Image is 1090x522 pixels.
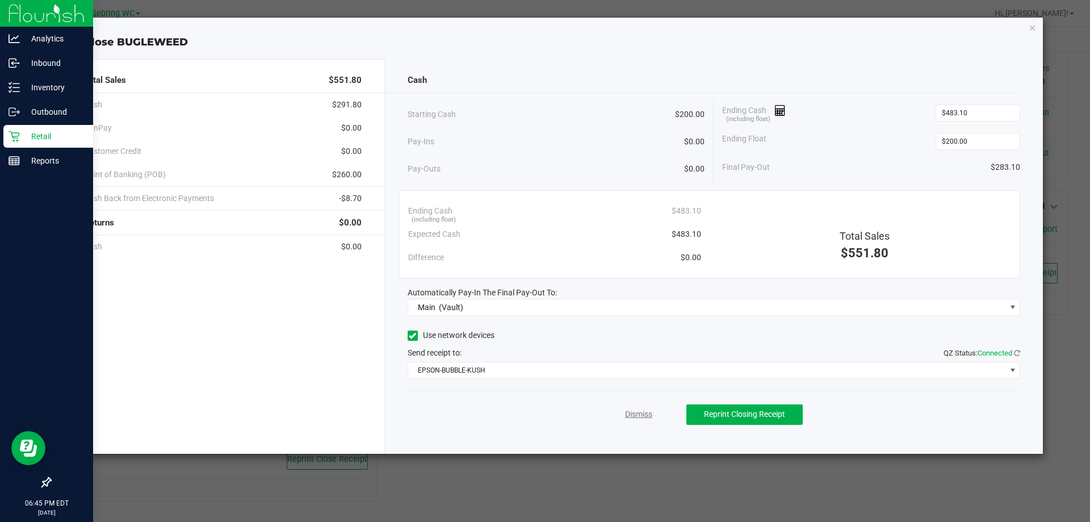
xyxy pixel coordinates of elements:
span: Starting Cash [408,108,456,120]
div: Returns [84,211,362,235]
span: QZ Status: [944,349,1020,357]
p: Analytics [20,32,88,45]
span: $0.00 [339,216,362,229]
button: Reprint Closing Receipt [686,404,803,425]
span: $483.10 [672,205,701,217]
a: Dismiss [625,408,652,420]
span: Reprint Closing Receipt [704,410,785,419]
p: Reports [20,154,88,168]
span: Customer Credit [84,145,141,157]
inline-svg: Retail [9,131,20,142]
inline-svg: Inbound [9,57,20,69]
span: (including float) [412,215,456,225]
p: 06:45 PM EDT [5,498,88,508]
span: $551.80 [329,74,362,87]
span: (including float) [726,115,770,124]
span: Final Pay-Out [722,161,770,173]
p: Inventory [20,81,88,94]
span: Connected [978,349,1012,357]
span: Cash Back from Electronic Payments [84,193,214,204]
span: $551.80 [841,246,888,260]
span: $0.00 [341,122,362,134]
span: Total Sales [84,74,126,87]
span: $0.00 [341,145,362,157]
span: Send receipt to: [408,348,462,357]
span: $0.00 [341,241,362,253]
span: Main [418,303,435,312]
span: $0.00 [681,252,701,264]
iframe: Resource center [11,431,45,465]
span: Ending Float [722,133,766,150]
span: Pay-Ins [408,136,434,148]
div: Close BUGLEWEED [56,35,1043,50]
inline-svg: Analytics [9,33,20,44]
span: $283.10 [991,161,1020,173]
span: Cash [408,74,427,87]
span: Point of Banking (POB) [84,169,166,181]
inline-svg: Outbound [9,106,20,118]
span: $260.00 [332,169,362,181]
label: Use network devices [408,329,494,341]
span: Ending Cash [722,105,786,122]
span: EPSON-BUBBLE-KUSH [408,362,1006,378]
span: $483.10 [672,228,701,240]
span: Expected Cash [408,228,460,240]
p: Outbound [20,105,88,119]
span: $200.00 [675,108,705,120]
p: Retail [20,130,88,143]
span: Total Sales [840,230,890,242]
span: -$8.70 [339,193,362,204]
span: Automatically Pay-In The Final Pay-Out To: [408,288,557,297]
span: $0.00 [684,163,705,175]
span: Ending Cash [408,205,452,217]
inline-svg: Inventory [9,82,20,93]
span: Pay-Outs [408,163,441,175]
p: [DATE] [5,508,88,517]
span: $0.00 [684,136,705,148]
span: (Vault) [439,303,463,312]
span: $291.80 [332,99,362,111]
inline-svg: Reports [9,155,20,166]
p: Inbound [20,56,88,70]
span: CanPay [84,122,112,134]
span: Difference [408,252,444,264]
